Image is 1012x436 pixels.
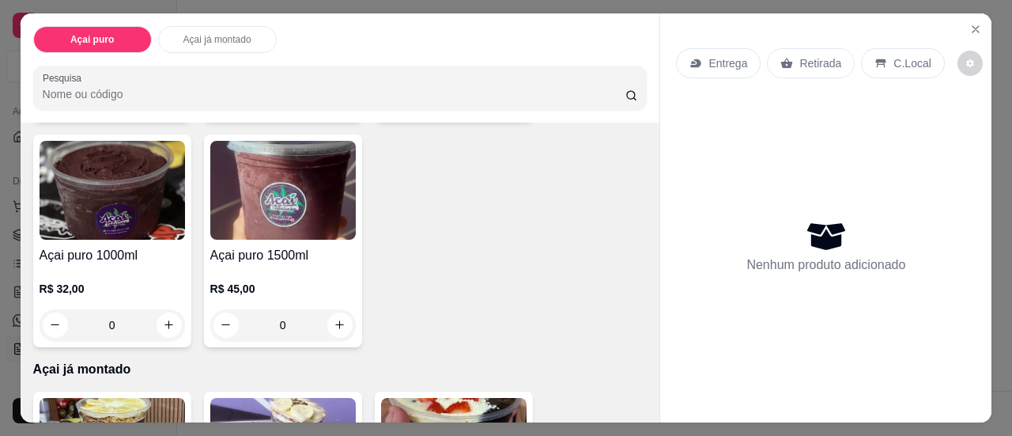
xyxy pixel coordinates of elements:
label: Pesquisa [43,71,87,85]
p: Açai já montado [33,360,648,379]
p: Açai puro [70,33,114,46]
h4: Açai puro 1500ml [210,246,356,265]
p: Entrega [708,55,747,71]
button: decrease-product-quantity [957,51,983,76]
img: product-image [40,141,185,240]
input: Pesquisa [43,86,625,102]
p: C.Local [893,55,931,71]
p: R$ 45,00 [210,281,356,297]
p: Açai já montado [183,33,251,46]
img: product-image [210,141,356,240]
p: Nenhum produto adicionado [746,256,905,275]
p: R$ 32,00 [40,281,185,297]
p: Retirada [799,55,841,71]
button: Close [963,17,988,42]
h4: Açai puro 1000ml [40,246,185,265]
